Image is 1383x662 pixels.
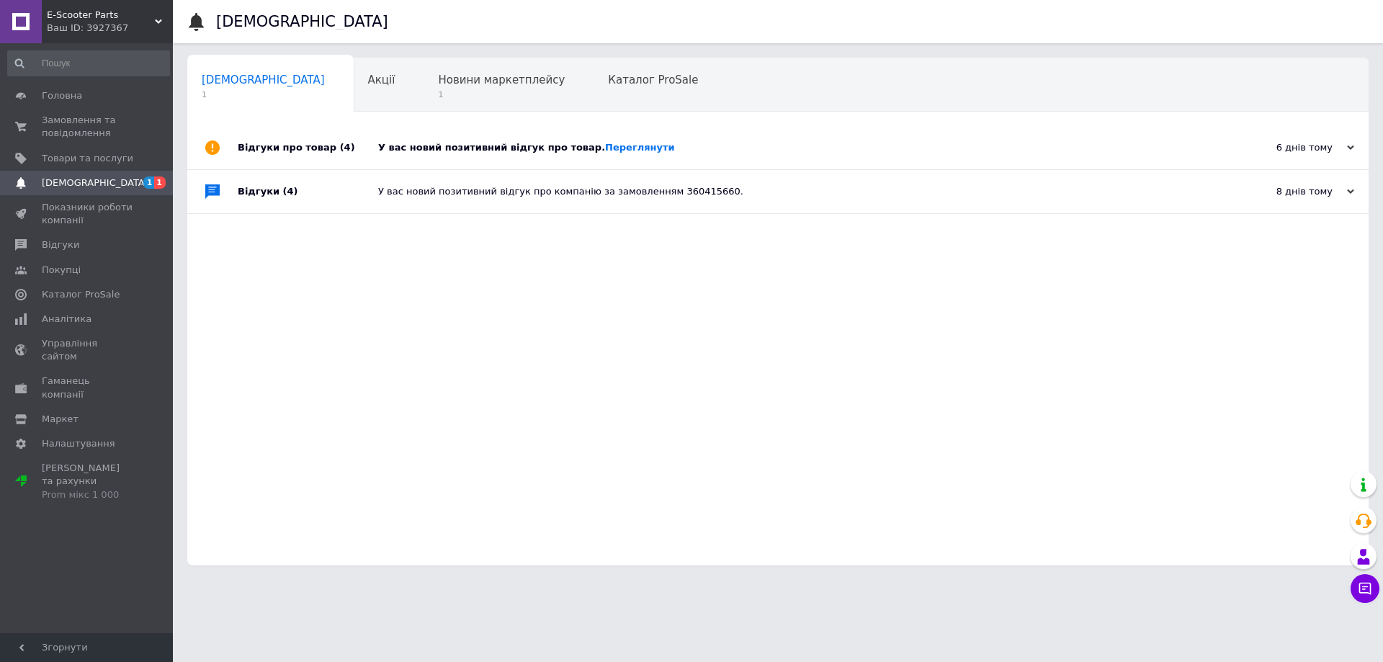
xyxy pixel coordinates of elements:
[340,142,355,153] span: (4)
[42,313,91,326] span: Аналітика
[42,437,115,450] span: Налаштування
[438,73,565,86] span: Новини маркетплейсу
[42,89,82,102] span: Головна
[42,413,79,426] span: Маркет
[42,238,79,251] span: Відгуки
[42,152,133,165] span: Товари та послуги
[42,201,133,227] span: Показники роботи компанії
[438,89,565,100] span: 1
[283,186,298,197] span: (4)
[202,89,325,100] span: 1
[42,462,133,501] span: [PERSON_NAME] та рахунки
[42,176,148,189] span: [DEMOGRAPHIC_DATA]
[238,126,378,169] div: Відгуки про товар
[605,142,675,153] a: Переглянути
[1210,185,1354,198] div: 8 днів тому
[42,264,81,277] span: Покупці
[1210,141,1354,154] div: 6 днів тому
[42,114,133,140] span: Замовлення та повідомлення
[378,141,1210,154] div: У вас новий позитивний відгук про товар.
[42,337,133,363] span: Управління сайтом
[216,13,388,30] h1: [DEMOGRAPHIC_DATA]
[42,375,133,401] span: Гаманець компанії
[1351,574,1379,603] button: Чат з покупцем
[202,73,325,86] span: [DEMOGRAPHIC_DATA]
[378,185,1210,198] div: У вас новий позитивний відгук про компанію за замовленням 360415660.
[238,170,378,213] div: Відгуки
[154,176,166,189] span: 1
[42,288,120,301] span: Каталог ProSale
[143,176,155,189] span: 1
[47,9,155,22] span: E-Scooter Parts
[608,73,698,86] span: Каталог ProSale
[368,73,395,86] span: Акції
[7,50,170,76] input: Пошук
[47,22,173,35] div: Ваш ID: 3927367
[42,488,133,501] div: Prom мікс 1 000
